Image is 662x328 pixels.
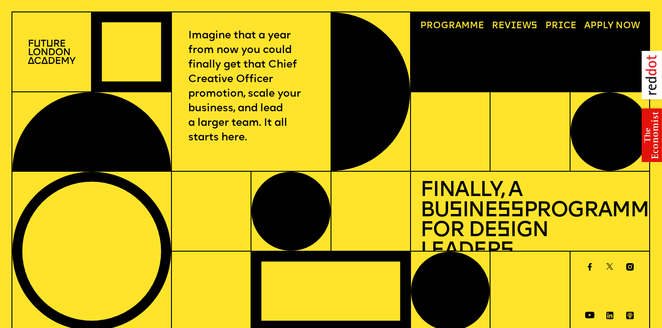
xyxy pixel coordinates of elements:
h1: Finally, a Bu ine Programme for De ign Leader [420,181,640,261]
a: Reviews [487,17,542,35]
span: s [449,200,462,222]
p: Imagine that a year from now you could finally get that Chief Creative Officer promotion, scale y... [188,29,314,145]
span: a [455,22,461,30]
a: Apply now [580,17,645,35]
span: s [497,220,510,241]
a: Programme [415,17,489,35]
span: ss [497,200,523,222]
span: s [500,241,514,262]
span: A [584,22,590,30]
a: Price [540,17,581,35]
